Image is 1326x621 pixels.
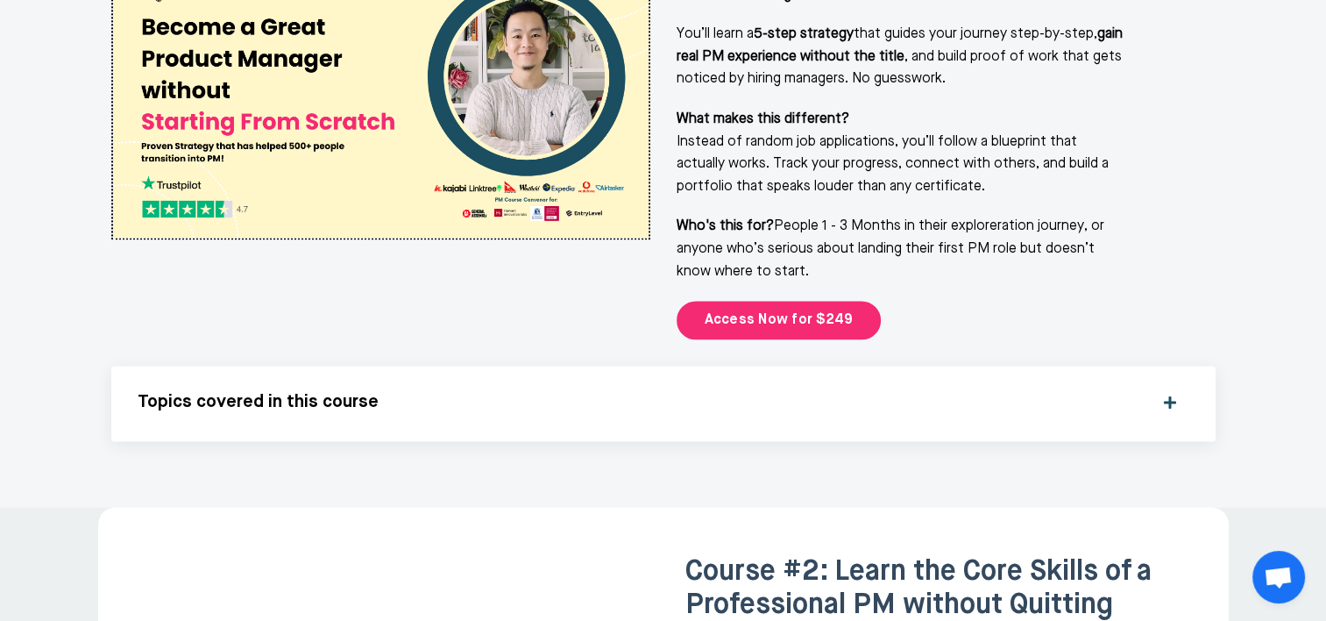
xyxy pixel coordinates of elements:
[677,24,1128,91] p: You’ll learn a that guides your journey step-by-step, , and build proof of work that gets noticed...
[677,112,849,126] strong: What makes this different?
[754,27,854,41] strong: 5-step strategy
[138,392,1143,413] h5: Topics covered in this course
[677,109,1128,198] p: Instead of random job applications, you’ll follow a blueprint that actually works. Track your pro...
[677,219,774,233] strong: Who's this for?
[677,27,1123,64] strong: gain real PM experience without the title
[677,301,882,339] a: Access Now for $249
[677,216,1128,283] p: People 1 - 3 Months in their exploreration journey, or anyone who’s serious about landing their f...
[1252,551,1305,603] a: Open chat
